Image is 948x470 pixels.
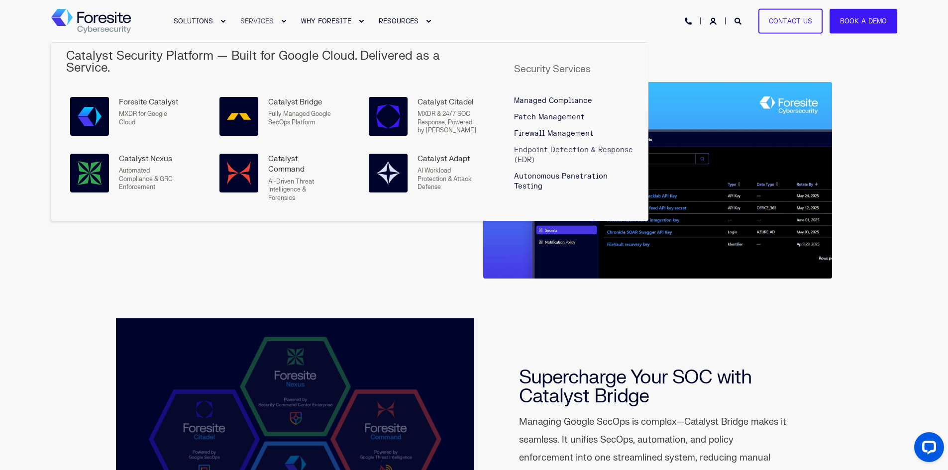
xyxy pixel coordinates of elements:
span: Patch Management [514,113,585,121]
img: Catalyst Nexus, Powered by Security Command Center Enterprise [78,161,102,185]
img: Foresite Catalyst [78,104,102,128]
p: AI-Driven Threat Intelligence & Forensics [268,178,331,202]
iframe: LiveChat chat widget [906,428,948,470]
div: Catalyst Bridge [268,97,331,107]
div: Foresite Catalyst [119,97,182,107]
p: Fully Managed Google SecOps Platform [268,110,331,126]
div: Catalyst Adapt [418,154,480,164]
a: Foresite Catalyst Foresite CatalystMXDR for Google Cloud [66,93,186,140]
a: Catalyst Command Catalyst CommandAI-Driven Threat Intelligence & Forensics [215,150,335,206]
a: Book a Demo [830,8,897,34]
div: Expand WHY FORESITE [358,18,364,24]
img: Catalyst Adapt, Powered by Model Armor [376,161,400,185]
a: Catalyst Bridge Catalyst BridgeFully Managed Google SecOps Platform [215,93,335,140]
span: Managed Compliance [514,96,592,105]
a: Login [710,16,719,25]
h5: Catalyst Security Platform — Built for Google Cloud. Delivered as a Service. [66,50,484,74]
span: Endpoint Detection & Response (EDR) [514,146,633,164]
p: AI Workload Protection & Attack Defense [418,167,480,191]
span: MXDR & 24/7 SOC Response, Powered by [PERSON_NAME] [418,110,476,134]
span: Autonomous Penetration Testing [514,172,608,190]
div: Expand SERVICES [281,18,287,24]
div: Catalyst Command [268,154,331,175]
div: Expand RESOURCES [425,18,431,24]
div: Expand SOLUTIONS [220,18,226,24]
div: Catalyst Nexus [119,154,182,164]
h2: Supercharge Your SOC with Catalyst Bridge [519,368,788,406]
p: Automated Compliance & GRC Enforcement [119,167,182,191]
h5: Security Services [514,65,633,74]
span: RESOURCES [379,17,419,25]
span: WHY FORESITE [301,17,351,25]
a: Catalyst Adapt, Powered by Model Armor Catalyst AdaptAI Workload Protection & Attack Defense [365,150,484,196]
span: Firewall Management [514,129,594,138]
a: Catalyst Citadel, Powered by Google SecOps Catalyst CitadelMXDR & 24/7 SOC Response, Powered by [... [365,93,484,140]
a: Catalyst Nexus, Powered by Security Command Center Enterprise Catalyst NexusAutomated Compliance ... [66,150,186,196]
img: Catalyst Bridge [227,104,251,128]
span: SOLUTIONS [174,17,213,25]
a: Back to Home [51,9,131,34]
span: MXDR for Google Cloud [119,110,167,126]
a: Contact Us [758,8,823,34]
a: Open Search [735,16,743,25]
img: Catalyst Command [227,161,251,185]
div: Catalyst Citadel [418,97,480,107]
img: Foresite logo, a hexagon shape of blues with a directional arrow to the right hand side, and the ... [51,9,131,34]
img: Catalyst Citadel, Powered by Google SecOps [376,104,400,128]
